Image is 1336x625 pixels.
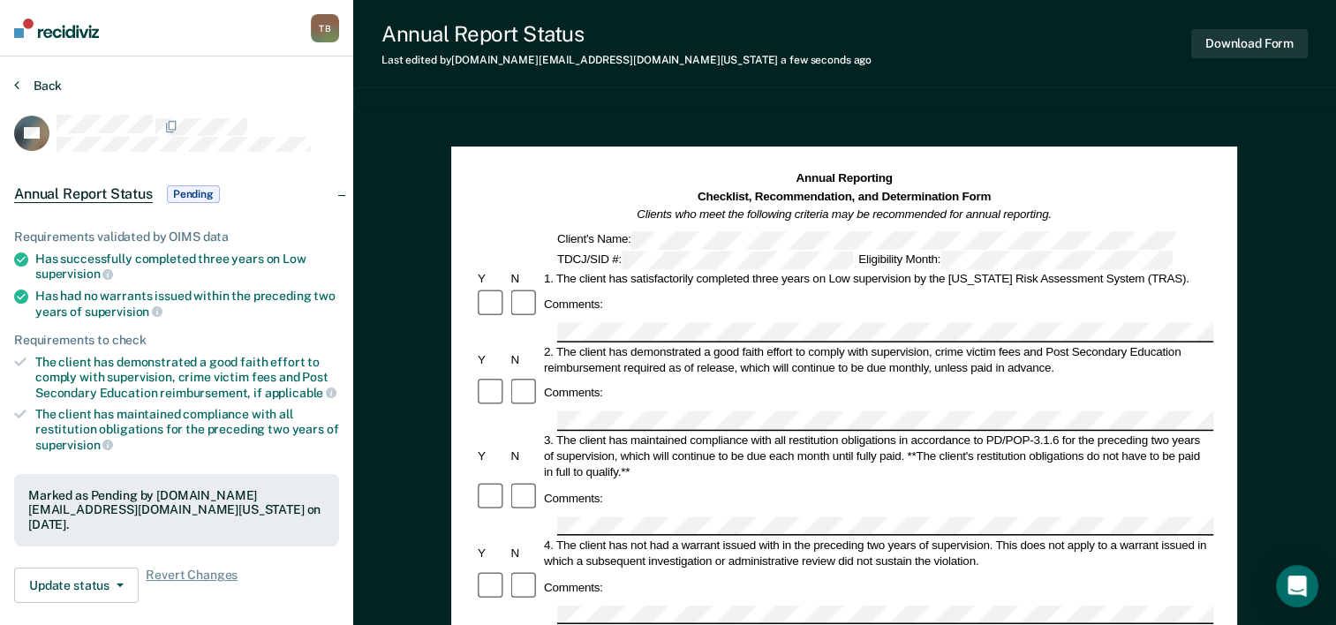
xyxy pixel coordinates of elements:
div: Marked as Pending by [DOMAIN_NAME][EMAIL_ADDRESS][DOMAIN_NAME][US_STATE] on [DATE]. [28,488,325,532]
div: Comments: [541,386,606,402]
button: TB [311,14,339,42]
div: N [509,545,541,561]
div: Requirements validated by OIMS data [14,230,339,245]
span: supervision [35,438,113,452]
div: N [509,448,541,464]
div: Requirements to check [14,333,339,348]
span: a few seconds ago [781,54,872,66]
div: Open Intercom Messenger [1276,565,1318,607]
strong: Annual Reporting [796,172,893,185]
div: N [509,351,541,367]
div: Y [475,448,508,464]
div: Y [475,351,508,367]
div: Comments: [541,579,606,595]
div: Has successfully completed three years on Low [35,252,339,282]
div: Y [475,545,508,561]
div: 4. The client has not had a warrant issued with in the preceding two years of supervision. This d... [541,537,1213,569]
div: Annual Report Status [381,21,872,47]
em: Clients who meet the following criteria may be recommended for annual reporting. [638,207,1053,221]
div: 2. The client has demonstrated a good faith effort to comply with supervision, crime victim fees ... [541,343,1213,375]
button: Download Form [1191,29,1308,58]
div: Comments: [541,297,606,312]
div: Has had no warrants issued within the preceding two years of [35,289,339,319]
div: N [509,270,541,286]
strong: Checklist, Recommendation, and Determination Form [698,190,991,203]
span: Annual Report Status [14,185,153,203]
button: Back [14,78,62,94]
div: The client has maintained compliance with all restitution obligations for the preceding two years of [35,407,339,452]
div: 1. The client has satisfactorily completed three years on Low supervision by the [US_STATE] Risk ... [541,270,1213,286]
div: The client has demonstrated a good faith effort to comply with supervision, crime victim fees and... [35,355,339,400]
img: Recidiviz [14,19,99,38]
div: Y [475,270,508,286]
div: 3. The client has maintained compliance with all restitution obligations in accordance to PD/POP-... [541,433,1213,480]
span: applicable [265,386,336,400]
div: Eligibility Month: [856,251,1174,269]
div: T B [311,14,339,42]
button: Update status [14,568,139,603]
span: supervision [85,305,162,319]
div: Client's Name: [555,230,1179,249]
div: TDCJ/SID #: [555,251,856,269]
span: Pending [167,185,220,203]
span: supervision [35,267,113,281]
div: Comments: [541,490,606,506]
span: Revert Changes [146,568,238,603]
div: Last edited by [DOMAIN_NAME][EMAIL_ADDRESS][DOMAIN_NAME][US_STATE] [381,54,872,66]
